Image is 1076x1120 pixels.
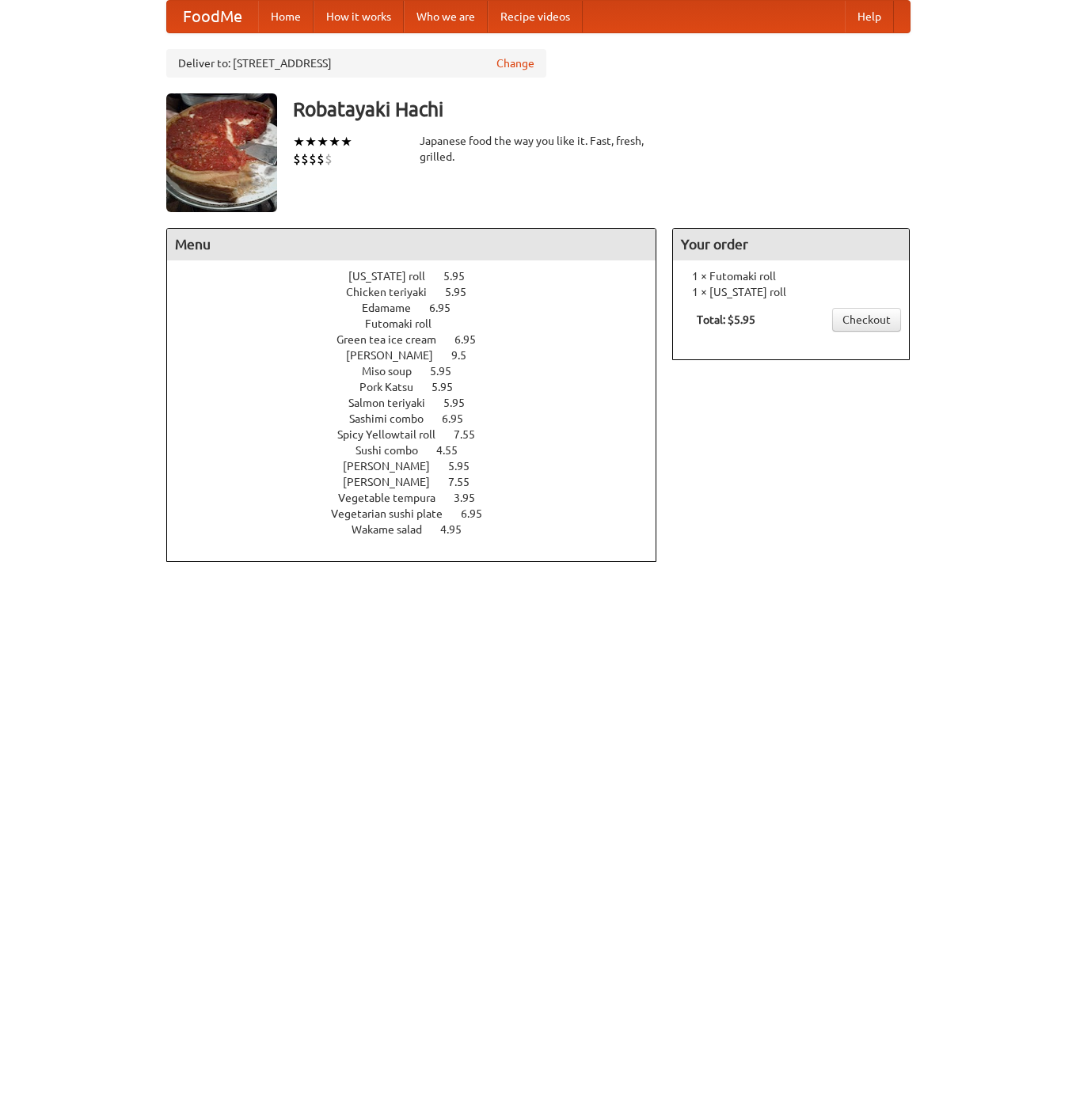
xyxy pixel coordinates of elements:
[442,412,479,425] span: 6.95
[343,476,446,488] span: [PERSON_NAME]
[309,150,317,168] li: $
[346,349,496,362] a: [PERSON_NAME] 9.5
[355,444,487,457] a: Sushi combo 4.55
[331,507,458,520] span: Vegetarian sushi plate
[346,286,496,298] a: Chicken teriyaki 5.95
[362,365,481,378] a: Miso soup 5.95
[305,133,317,150] li: ★
[167,229,656,260] h4: Menu
[359,381,482,393] a: Pork Katsu 5.95
[443,270,481,283] span: 5.95
[337,428,451,441] span: Spicy Yellowtail roll
[420,133,657,165] div: Japanese food the way you like it. Fast, fresh, grilled.
[443,397,481,409] span: 5.95
[845,1,894,32] a: Help
[454,428,491,441] span: 7.55
[352,523,491,536] a: Wakame salad 4.95
[349,412,492,425] a: Sashimi combo 6.95
[338,492,504,504] a: Vegetable tempura 3.95
[673,229,909,260] h4: Your order
[454,333,492,346] span: 6.95
[167,1,258,32] a: FoodMe
[317,133,329,150] li: ★
[681,268,901,284] li: 1 × Futomaki roll
[346,349,449,362] span: [PERSON_NAME]
[293,133,305,150] li: ★
[461,507,498,520] span: 6.95
[362,302,427,314] span: Edamame
[352,523,438,536] span: Wakame salad
[362,302,480,314] a: Edamame 6.95
[317,150,325,168] li: $
[681,284,901,300] li: 1 × [US_STATE] roll
[365,317,477,330] a: Futomaki roll
[355,444,434,457] span: Sushi combo
[496,55,534,71] a: Change
[365,317,447,330] span: Futomaki roll
[329,133,340,150] li: ★
[166,49,546,78] div: Deliver to: [STREET_ADDRESS]
[362,365,428,378] span: Miso soup
[325,150,333,168] li: $
[293,93,911,125] h3: Robatayaki Hachi
[343,476,499,488] a: [PERSON_NAME] 7.55
[336,333,505,346] a: Green tea ice cream 6.95
[293,150,301,168] li: $
[301,150,309,168] li: $
[258,1,314,32] a: Home
[346,286,443,298] span: Chicken teriyaki
[432,381,469,393] span: 5.95
[348,397,441,409] span: Salmon teriyaki
[404,1,488,32] a: Who we are
[359,381,429,393] span: Pork Katsu
[314,1,404,32] a: How it works
[832,308,901,332] a: Checkout
[340,133,352,150] li: ★
[454,492,491,504] span: 3.95
[331,507,511,520] a: Vegetarian sushi plate 6.95
[336,333,452,346] span: Green tea ice cream
[448,460,485,473] span: 5.95
[343,460,446,473] span: [PERSON_NAME]
[338,492,451,504] span: Vegetable tempura
[348,270,441,283] span: [US_STATE] roll
[448,476,485,488] span: 7.55
[445,286,482,298] span: 5.95
[348,270,494,283] a: [US_STATE] roll 5.95
[697,313,755,326] b: Total: $5.95
[451,349,482,362] span: 9.5
[488,1,583,32] a: Recipe videos
[349,412,439,425] span: Sashimi combo
[429,302,466,314] span: 6.95
[348,397,494,409] a: Salmon teriyaki 5.95
[337,428,504,441] a: Spicy Yellowtail roll 7.55
[166,93,277,212] img: angular.jpg
[440,523,477,536] span: 4.95
[436,444,473,457] span: 4.55
[430,365,467,378] span: 5.95
[343,460,499,473] a: [PERSON_NAME] 5.95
